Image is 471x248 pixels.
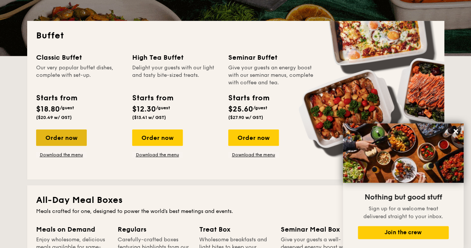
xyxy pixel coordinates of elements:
div: Starts from [228,92,269,104]
span: ($20.49 w/ GST) [36,115,72,120]
span: $12.30 [132,105,156,114]
a: Download the menu [36,152,87,158]
div: Classic Buffet [36,52,123,63]
div: Order now [132,129,183,146]
span: $25.60 [228,105,253,114]
div: Meals on Demand [36,224,109,235]
div: Meals crafted for one, designed to power the world's best meetings and events. [36,208,435,215]
img: DSC07876-Edit02-Large.jpeg [343,123,464,183]
span: Sign up for a welcome treat delivered straight to your inbox. [363,205,443,220]
span: $18.80 [36,105,60,114]
div: Order now [228,129,279,146]
div: Treat Box [199,224,272,235]
div: Our very popular buffet dishes, complete with set-up. [36,64,123,87]
div: Seminar Meal Box [281,224,353,235]
span: Nothing but good stuff [365,193,442,202]
span: /guest [156,105,170,110]
div: High Tea Buffet [132,52,219,63]
div: Give your guests an energy boost with our seminar menus, complete with coffee and tea. [228,64,315,87]
div: Regulars [118,224,190,235]
a: Download the menu [228,152,279,158]
span: /guest [253,105,267,110]
button: Join the crew [358,226,449,239]
div: Starts from [132,92,173,104]
button: Close [450,125,462,137]
span: ($27.90 w/ GST) [228,115,263,120]
div: Delight your guests with our light and tasty bite-sized treats. [132,64,219,87]
span: ($13.41 w/ GST) [132,115,166,120]
a: Download the menu [132,152,183,158]
span: /guest [60,105,74,110]
h2: Buffet [36,30,435,42]
div: Seminar Buffet [228,52,315,63]
h2: All-Day Meal Boxes [36,194,435,206]
div: Order now [36,129,87,146]
div: Starts from [36,92,77,104]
